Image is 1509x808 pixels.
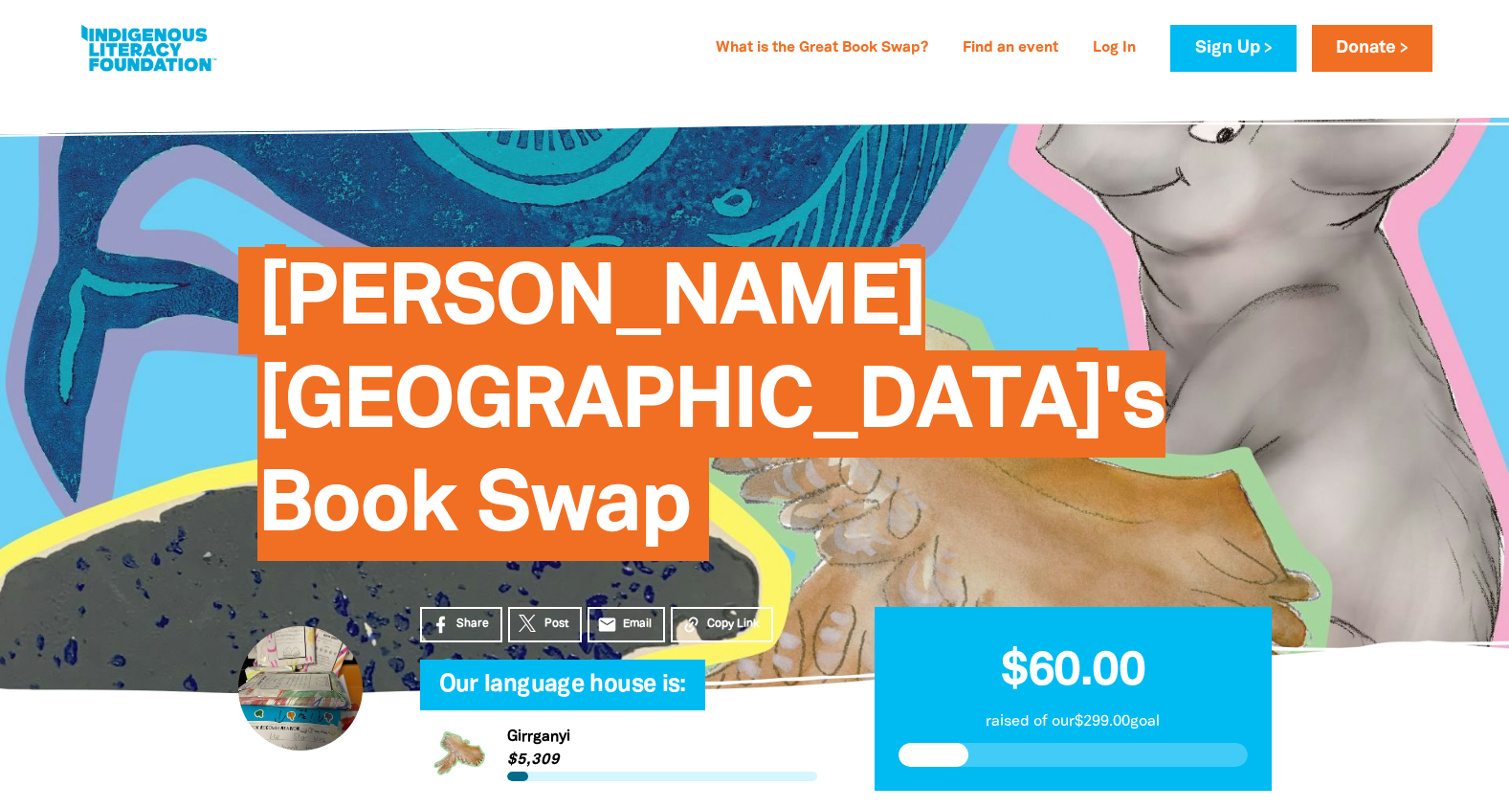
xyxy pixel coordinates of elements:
button: Copy Link [671,607,773,642]
span: [PERSON_NAME][GEOGRAPHIC_DATA]'s Book Swap [257,261,1165,561]
a: Sign Up [1170,25,1296,72]
span: Our language house is: [439,674,686,710]
span: Post [544,616,568,633]
a: Log In [1081,34,1147,64]
i: email [597,615,617,635]
span: $60.00 [1001,650,1145,694]
a: Post [508,607,582,642]
a: Find an event [951,34,1070,64]
a: Donate [1312,25,1432,72]
a: emailEmail [588,607,666,642]
span: Share [456,616,489,633]
span: Email [623,616,652,633]
h6: My Team [420,691,817,703]
a: What is the Great Book Swap? [704,34,940,64]
p: raised of our $299.00 goal [899,710,1248,733]
span: Copy Link [707,616,760,633]
a: Share [420,607,502,642]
